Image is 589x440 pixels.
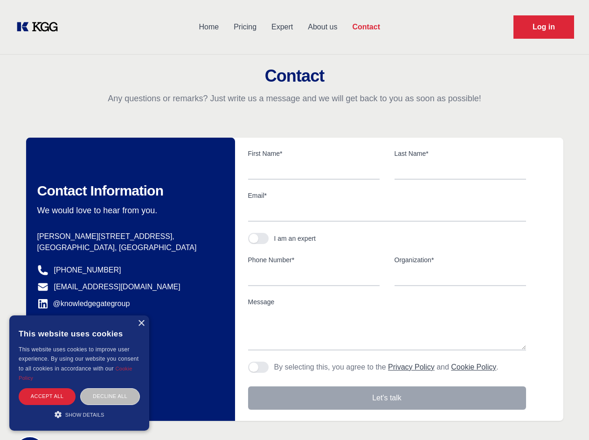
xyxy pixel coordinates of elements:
label: Last Name* [395,149,526,158]
p: By selecting this, you agree to the and . [274,362,499,373]
div: Decline all [80,388,140,405]
p: We would love to hear from you. [37,205,220,216]
a: KOL Knowledge Platform: Talk to Key External Experts (KEE) [15,20,65,35]
span: Show details [65,412,104,418]
p: [GEOGRAPHIC_DATA], [GEOGRAPHIC_DATA] [37,242,220,253]
h2: Contact [11,67,578,85]
label: Phone Number* [248,255,380,265]
label: Message [248,297,526,307]
span: This website uses cookies to improve user experience. By using our website you consent to all coo... [19,346,139,372]
div: Show details [19,410,140,419]
p: [PERSON_NAME][STREET_ADDRESS], [37,231,220,242]
div: Close [138,320,145,327]
a: [EMAIL_ADDRESS][DOMAIN_NAME] [54,281,180,293]
button: Let's talk [248,386,526,410]
div: This website uses cookies [19,322,140,345]
p: Any questions or remarks? Just write us a message and we will get back to you as soon as possible! [11,93,578,104]
label: Email* [248,191,526,200]
a: Expert [264,15,300,39]
a: Contact [345,15,388,39]
a: About us [300,15,345,39]
a: Privacy Policy [388,363,435,371]
h2: Contact Information [37,182,220,199]
a: @knowledgegategroup [37,298,130,309]
div: Accept all [19,388,76,405]
a: Pricing [226,15,264,39]
a: Request Demo [513,15,574,39]
a: [PHONE_NUMBER] [54,265,121,276]
label: First Name* [248,149,380,158]
a: Home [191,15,226,39]
div: I am an expert [274,234,316,243]
a: Cookie Policy [451,363,496,371]
label: Organization* [395,255,526,265]
a: Cookie Policy [19,366,132,381]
